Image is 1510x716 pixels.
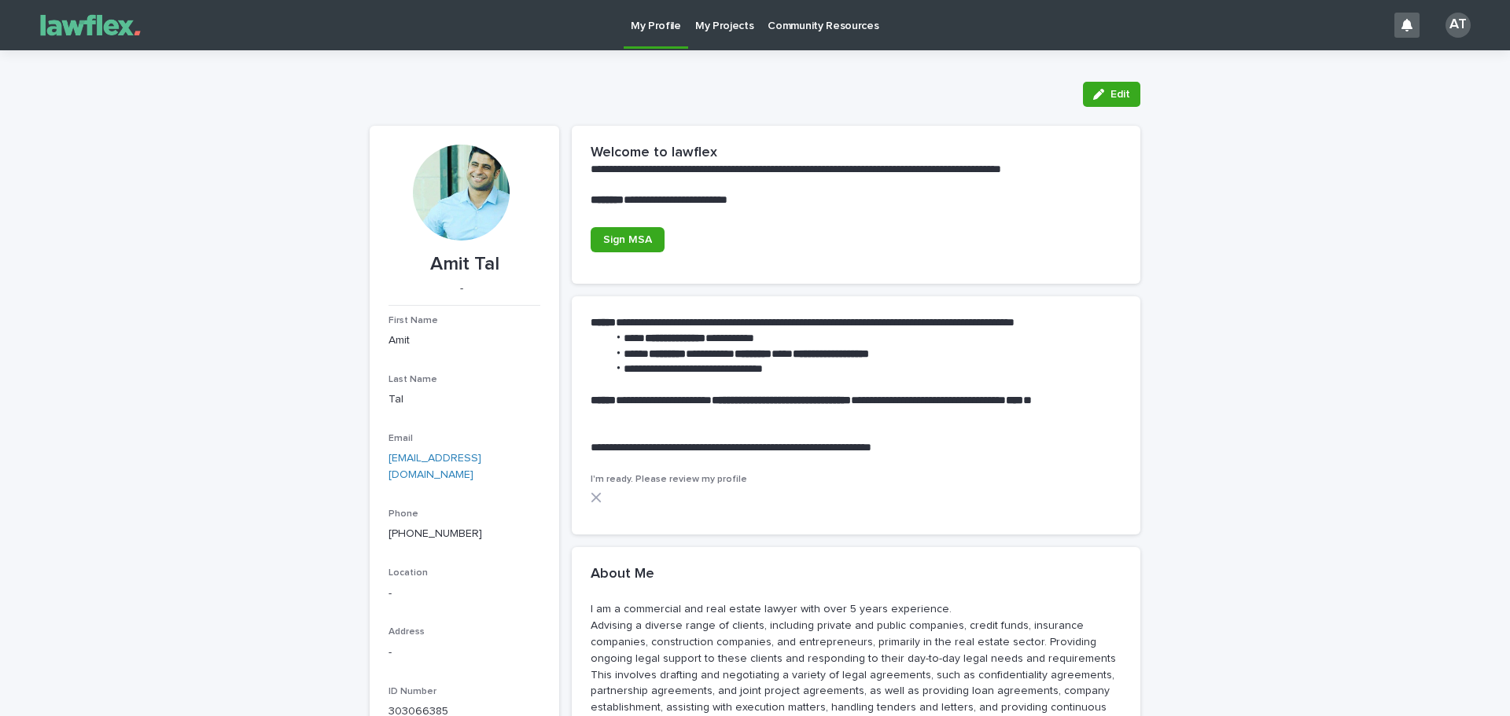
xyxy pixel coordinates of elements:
span: Location [389,568,428,578]
button: Edit [1083,82,1140,107]
span: I'm ready. Please review my profile [591,475,747,484]
span: Sign MSA [603,234,652,245]
p: - [389,586,540,602]
a: Sign MSA [591,227,665,252]
a: [EMAIL_ADDRESS][DOMAIN_NAME] [389,453,481,480]
span: Last Name [389,375,437,384]
p: Amit [389,332,540,349]
span: Email [389,434,413,443]
h2: About Me [591,566,654,583]
span: ID Number [389,687,436,696]
p: Tal [389,391,540,408]
p: Amit Tal [389,253,540,276]
span: Edit [1110,89,1130,100]
h2: Welcome to lawflex [591,145,717,162]
p: - [389,282,534,296]
img: Gnvw4qrBSHOAfo8VMhG6 [31,9,149,41]
p: ⁦[PHONE_NUMBER]⁩ [389,526,540,542]
span: First Name [389,316,438,325]
span: Phone [389,509,418,519]
div: AT [1446,13,1471,38]
p: - [389,644,540,661]
span: Address [389,627,425,637]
